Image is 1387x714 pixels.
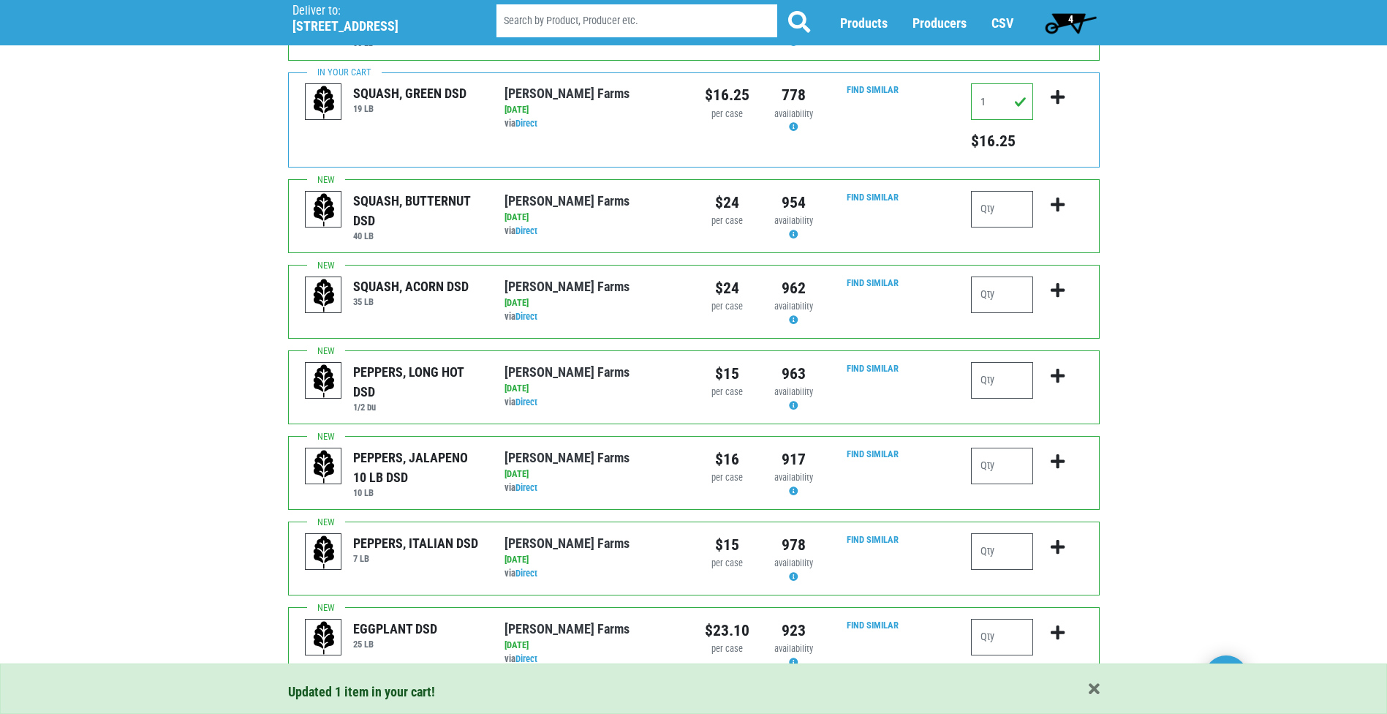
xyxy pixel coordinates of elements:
[705,386,749,399] div: per case
[1068,13,1073,25] span: 4
[705,83,749,107] div: $16.25
[353,553,478,564] h6: 7 LB
[288,682,1100,702] div: Updated 1 item in your cart!
[705,300,749,314] div: per case
[504,653,682,666] div: via
[306,363,342,399] img: placeholder-variety-43d6402dacf2d531de610a020419775a.svg
[971,619,1033,655] input: Qty
[515,397,537,407] a: Direct
[705,557,749,571] div: per case
[705,214,749,228] div: per case
[504,535,630,551] a: [PERSON_NAME] Farms
[353,296,469,307] h6: 35 LB
[504,450,630,465] a: [PERSON_NAME] Farms
[504,117,682,131] div: via
[971,277,1033,313] input: Qty
[971,83,1033,120] input: Qty
[840,15,888,31] a: Products
[306,84,342,121] img: placeholder-variety-43d6402dacf2d531de610a020419775a.svg
[705,277,749,300] div: $24
[353,533,478,553] div: PEPPERS, ITALIAN DSD
[971,533,1033,570] input: Qty
[504,553,682,567] div: [DATE]
[705,619,749,642] div: $23.10
[847,534,899,545] a: Find Similar
[306,448,342,485] img: placeholder-variety-43d6402dacf2d531de610a020419775a.svg
[504,467,682,481] div: [DATE]
[353,487,483,498] h6: 10 LB
[353,402,483,413] h6: 1/2 bu
[504,310,682,324] div: via
[771,191,816,214] div: 954
[496,4,777,37] input: Search by Product, Producer etc.
[705,448,749,471] div: $16
[353,191,483,230] div: SQUASH, BUTTERNUT DSD
[306,277,342,314] img: placeholder-variety-43d6402dacf2d531de610a020419775a.svg
[774,472,813,483] span: availability
[504,211,682,225] div: [DATE]
[504,481,682,495] div: via
[705,191,749,214] div: $24
[353,362,483,402] div: PEPPERS, LONG HOT DSD
[353,639,437,650] h6: 25 LB
[504,296,682,310] div: [DATE]
[971,132,1033,151] h5: Total price
[774,557,813,568] span: availability
[515,653,537,664] a: Direct
[353,619,437,639] div: EGGPLANT DSD
[771,448,816,471] div: 917
[353,103,466,114] h6: 19 LB
[504,621,630,636] a: [PERSON_NAME] Farms
[771,277,816,300] div: 962
[847,84,899,95] a: Find Similar
[771,362,816,386] div: 963
[771,619,816,642] div: 923
[504,225,682,238] div: via
[705,362,749,386] div: $15
[504,567,682,581] div: via
[991,15,1013,31] a: CSV
[504,193,630,208] a: [PERSON_NAME] Farms
[504,639,682,653] div: [DATE]
[847,620,899,631] a: Find Similar
[292,4,459,18] p: Deliver to:
[705,533,749,557] div: $15
[771,83,816,107] div: 778
[771,533,816,557] div: 978
[1038,8,1103,37] a: 4
[515,482,537,493] a: Direct
[971,191,1033,228] input: Qty
[504,396,682,410] div: via
[292,18,459,34] h5: [STREET_ADDRESS]
[847,192,899,203] a: Find Similar
[971,362,1033,399] input: Qty
[515,568,537,579] a: Direct
[971,448,1033,484] input: Qty
[504,86,630,101] a: [PERSON_NAME] Farms
[912,15,967,31] a: Producers
[515,118,537,129] a: Direct
[504,364,630,380] a: [PERSON_NAME] Farms
[705,642,749,656] div: per case
[504,279,630,294] a: [PERSON_NAME] Farms
[774,215,813,226] span: availability
[774,386,813,397] span: availability
[771,108,816,135] div: Availability may be subject to change.
[705,108,749,121] div: per case
[353,83,466,103] div: SQUASH, GREEN DSD
[306,620,342,656] img: placeholder-variety-43d6402dacf2d531de610a020419775a.svg
[774,643,813,654] span: availability
[847,277,899,288] a: Find Similar
[353,448,483,487] div: PEPPERS, JALAPENO 10 LB DSD
[306,534,342,571] img: placeholder-variety-43d6402dacf2d531de610a020419775a.svg
[515,225,537,236] a: Direct
[705,471,749,485] div: per case
[353,230,483,241] h6: 40 LB
[504,103,682,117] div: [DATE]
[847,448,899,459] a: Find Similar
[774,108,813,119] span: availability
[504,382,682,396] div: [DATE]
[306,192,342,228] img: placeholder-variety-43d6402dacf2d531de610a020419775a.svg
